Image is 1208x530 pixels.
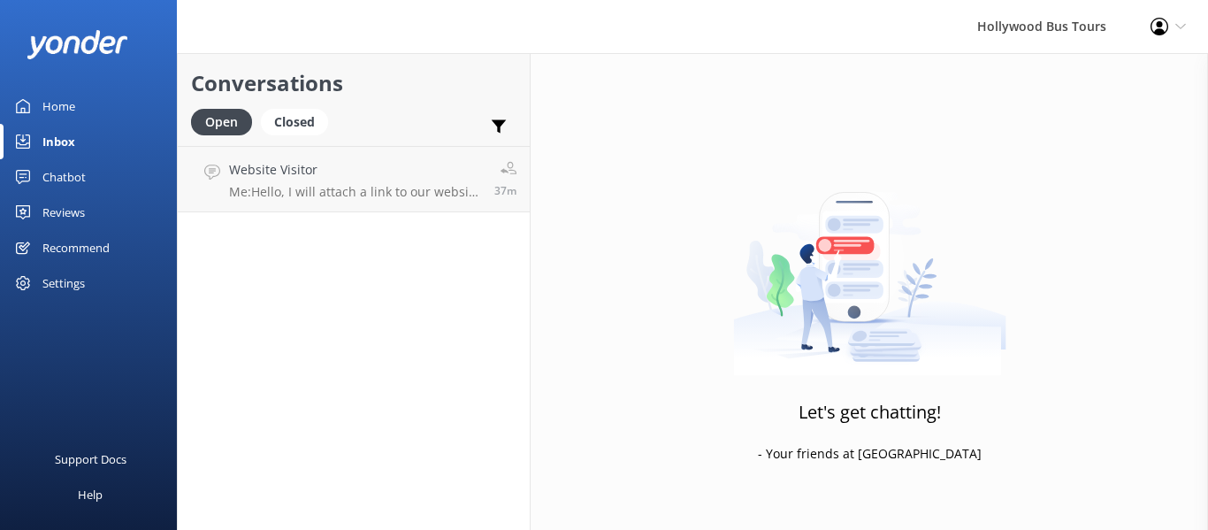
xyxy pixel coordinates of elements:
[42,159,86,195] div: Chatbot
[799,398,941,426] h3: Let's get chatting!
[42,195,85,230] div: Reviews
[191,66,516,100] h2: Conversations
[261,111,337,131] a: Closed
[191,109,252,135] div: Open
[191,111,261,131] a: Open
[494,183,516,198] span: Sep 27 2025 04:10pm (UTC -07:00) America/Tijuana
[229,184,481,200] p: Me: Hello, I will attach a link to our website which lists some of the homes you may see while on...
[758,444,982,464] p: - Your friends at [GEOGRAPHIC_DATA]
[261,109,328,135] div: Closed
[733,155,1006,376] img: artwork of a man stealing a conversation from at giant smartphone
[229,160,481,180] h4: Website Visitor
[78,477,103,512] div: Help
[42,230,110,265] div: Recommend
[42,265,85,301] div: Settings
[42,88,75,124] div: Home
[42,124,75,159] div: Inbox
[27,30,128,59] img: yonder-white-logo.png
[178,146,530,212] a: Website VisitorMe:Hello, I will attach a link to our website which lists some of the homes you ma...
[55,442,126,477] div: Support Docs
